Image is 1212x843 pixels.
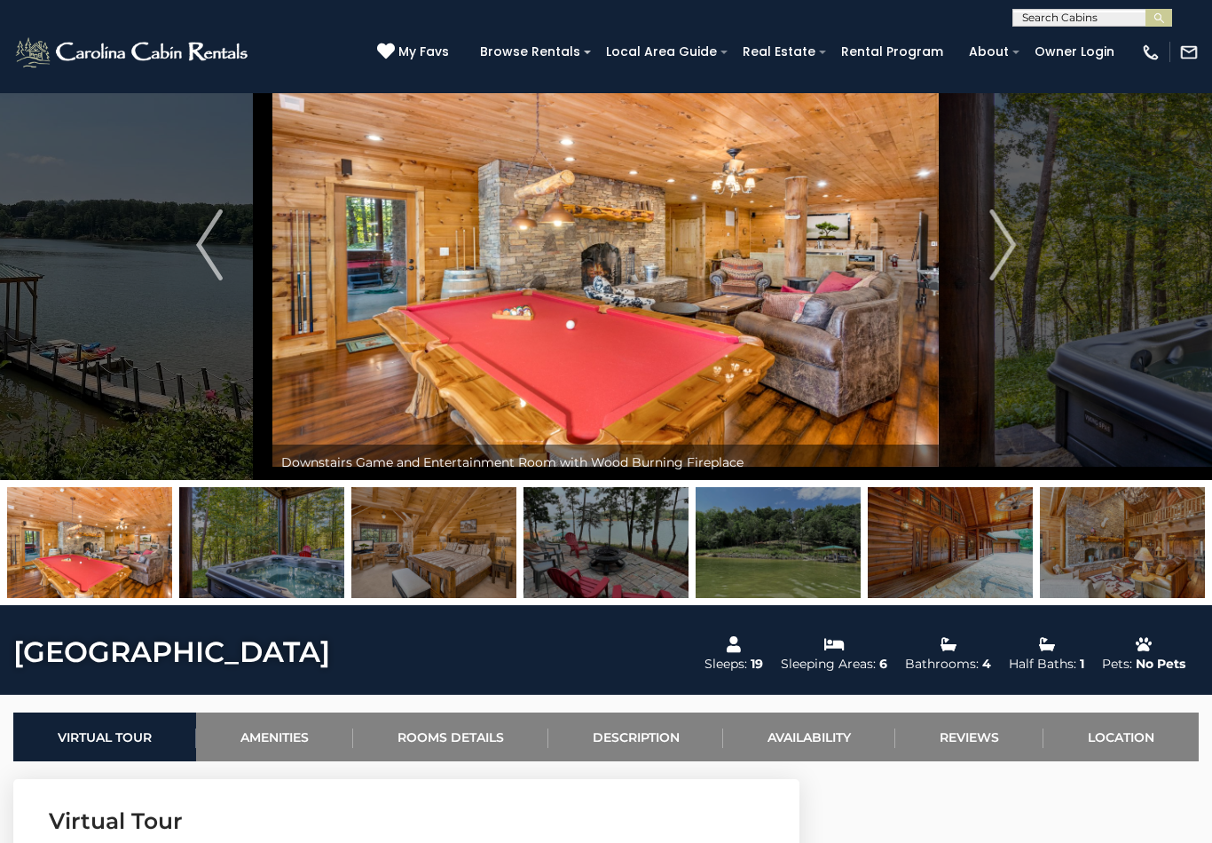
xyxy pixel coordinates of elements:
[471,38,589,66] a: Browse Rentals
[272,445,939,480] div: Downstairs Game and Entertainment Room with Wood Burning Fireplace
[1043,713,1199,761] a: Location
[13,713,196,761] a: Virtual Tour
[895,713,1043,761] a: Reviews
[548,713,724,761] a: Description
[1040,487,1205,598] img: 163277910
[868,487,1033,598] img: 163277921
[1179,43,1199,62] img: mail-regular-white.png
[989,209,1016,280] img: arrow
[196,209,223,280] img: arrow
[940,10,1066,480] button: Next
[1141,43,1161,62] img: phone-regular-white.png
[696,487,861,598] img: 164826842
[523,487,689,598] img: 164826845
[723,713,895,761] a: Availability
[13,35,253,70] img: White-1-2.png
[960,38,1018,66] a: About
[49,806,764,837] h3: Virtual Tour
[353,713,548,761] a: Rooms Details
[597,38,726,66] a: Local Area Guide
[196,713,353,761] a: Amenities
[398,43,449,61] span: My Favs
[146,10,272,480] button: Previous
[377,43,453,62] a: My Favs
[7,487,172,598] img: 163277948
[734,38,824,66] a: Real Estate
[832,38,952,66] a: Rental Program
[179,487,344,598] img: 163277903
[351,487,516,598] img: 163277941
[1026,38,1123,66] a: Owner Login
